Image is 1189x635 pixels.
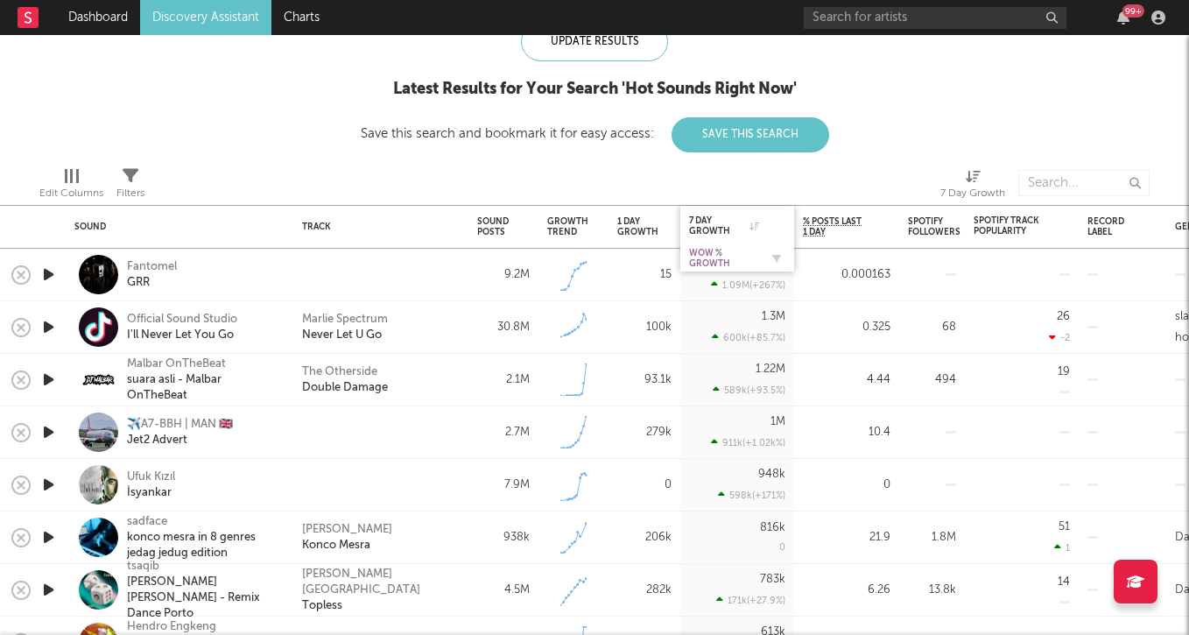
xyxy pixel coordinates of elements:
[803,475,890,496] div: 0
[127,312,237,328] div: Official Sound Studio
[127,372,280,404] div: suara asli - Malbar OnTheBeat
[127,514,280,561] a: sadfacekonco mesra in 8 genres jedag jedug edition
[39,161,103,212] div: Edit Columns
[716,595,785,606] div: 171k ( +27.9 % )
[712,332,785,343] div: 600k ( +85.7 % )
[74,222,276,232] div: Sound
[127,559,280,575] div: tsaqib
[711,437,785,448] div: 911k ( +1.02k % )
[39,183,103,204] div: Edit Columns
[672,117,829,152] button: Save This Search
[762,311,785,322] div: 1.3M
[477,527,530,548] div: 938k
[302,567,460,598] a: [PERSON_NAME][GEOGRAPHIC_DATA]
[804,7,1066,29] input: Search for artists
[756,363,785,375] div: 1.22M
[127,559,280,622] a: tsaqib[PERSON_NAME] [PERSON_NAME] - Remix Dance Porto
[617,317,672,338] div: 100k
[711,279,785,291] div: 1.09M ( +267 % )
[617,422,672,443] div: 279k
[617,370,672,391] div: 93.1k
[768,250,785,267] button: Filter by WoW % Growth
[127,575,280,622] div: [PERSON_NAME] [PERSON_NAME] - Remix Dance Porto
[361,127,829,140] div: Save this search and bookmark it for easy access:
[1058,366,1070,377] div: 19
[908,216,960,237] div: Spotify Followers
[521,22,668,61] div: Update Results
[302,364,377,380] a: The Otherside
[758,469,785,480] div: 948k
[302,328,382,343] a: Never Let U Go
[1059,521,1070,533] div: 51
[127,469,175,485] div: Ufuk Kızıl
[770,416,785,427] div: 1M
[127,275,177,291] div: GRR
[1018,170,1150,196] input: Search...
[713,385,785,396] div: 589k ( +93.5 % )
[361,79,829,100] div: Latest Results for Your Search ' Hot Sounds Right Now '
[617,216,658,237] div: 1 Day Growth
[127,469,175,501] a: Ufuk Kızılİsyankar
[127,417,233,433] div: ✈️A7-BBH | MAN 🇬🇧
[127,328,237,343] div: I'll Never Let You Go
[127,417,233,448] a: ✈️A7-BBH | MAN 🇬🇧Jet2 Advert
[803,216,864,237] span: % Posts Last 1 Day
[1049,332,1070,343] div: -2
[1117,11,1129,25] button: 99+
[477,216,509,237] div: Sound Posts
[718,490,785,501] div: 598k ( +171 % )
[302,598,342,614] a: Topless
[779,543,785,553] div: 0
[302,222,451,232] div: Track
[908,580,956,601] div: 13.8k
[908,527,956,548] div: 1.8M
[127,514,280,530] div: sadface
[689,248,759,269] div: WoW % Growth
[908,370,956,391] div: 494
[803,422,890,443] div: 10.4
[477,475,530,496] div: 7.9M
[477,580,530,601] div: 4.5M
[127,312,237,343] a: Official Sound StudioI'll Never Let You Go
[940,161,1005,212] div: 7 Day Growth
[302,380,388,396] a: Double Damage
[547,216,591,237] div: Growth Trend
[127,356,280,404] a: Malbar OnTheBeatsuara asli - Malbar OnTheBeat
[617,475,672,496] div: 0
[940,183,1005,204] div: 7 Day Growth
[1058,576,1070,588] div: 14
[689,215,759,236] div: 7 Day Growth
[477,317,530,338] div: 30.8M
[1122,4,1144,18] div: 99 +
[302,522,392,538] a: [PERSON_NAME]
[1087,216,1131,237] div: Record Label
[974,215,1044,236] div: Spotify Track Popularity
[127,530,280,561] div: konco mesra in 8 genres jedag jedug edition
[760,574,785,585] div: 783k
[1057,311,1070,322] div: 26
[803,370,890,391] div: 4.44
[803,527,890,548] div: 21.9
[477,422,530,443] div: 2.7M
[127,485,175,501] div: İsyankar
[127,433,233,448] div: Jet2 Advert
[617,527,672,548] div: 206k
[116,183,144,204] div: Filters
[127,259,177,291] a: FantomelGRR
[477,265,530,286] div: 9.2M
[302,312,388,328] div: Marlie Spectrum
[803,580,890,601] div: 6.26
[803,317,890,338] div: 0.325
[617,580,672,601] div: 282k
[908,317,956,338] div: 68
[127,619,280,635] div: Hendro Engkeng
[1054,542,1070,554] div: 1
[302,538,370,554] a: Konco Mesra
